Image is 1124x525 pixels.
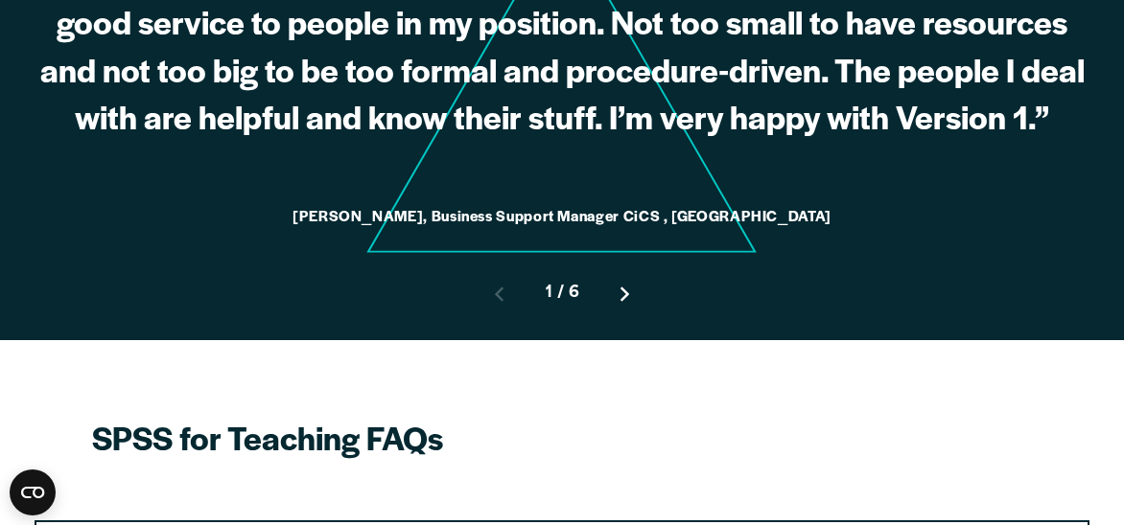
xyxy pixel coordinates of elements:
button: Open CMP widget [10,469,56,515]
cite: [PERSON_NAME], Business Support Manager CiCS , [GEOGRAPHIC_DATA] [293,205,831,225]
h2: SPSS for Teaching FAQs [92,416,750,458]
svg: Right pointing chevron [621,286,629,302]
span: / [557,280,564,308]
button: Move to next slide [595,263,656,325]
span: 1 [546,280,552,308]
span: 6 [569,280,579,308]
